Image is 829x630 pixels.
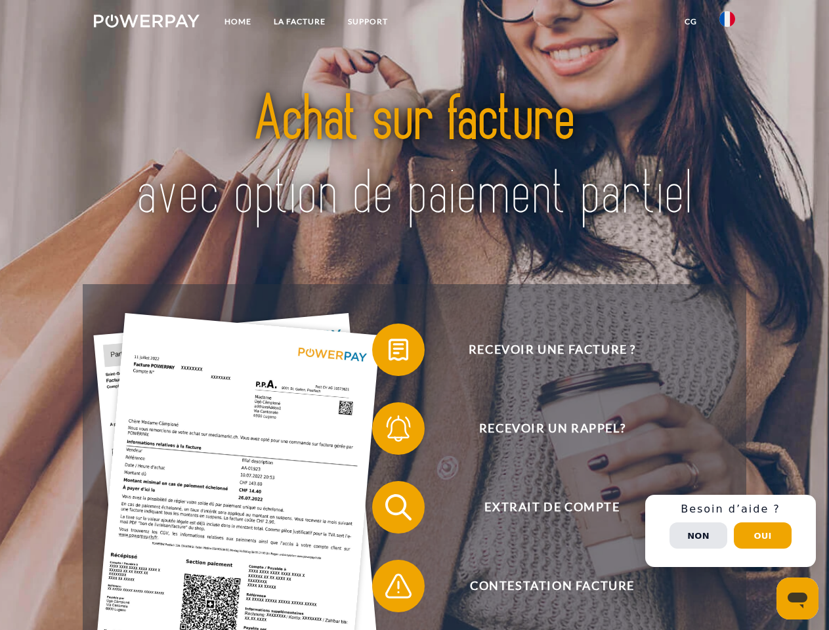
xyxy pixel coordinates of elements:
img: qb_search.svg [382,491,415,524]
button: Contestation Facture [372,560,713,612]
button: Extrait de compte [372,481,713,534]
span: Extrait de compte [391,481,713,534]
a: Home [213,10,263,33]
img: qb_bell.svg [382,412,415,445]
button: Oui [734,522,792,549]
a: Support [337,10,399,33]
a: LA FACTURE [263,10,337,33]
h3: Besoin d’aide ? [653,503,808,516]
img: qb_warning.svg [382,570,415,602]
a: CG [673,10,708,33]
div: Schnellhilfe [645,495,816,567]
span: Contestation Facture [391,560,713,612]
button: Recevoir une facture ? [372,324,713,376]
img: qb_bill.svg [382,333,415,366]
button: Non [670,522,727,549]
span: Recevoir un rappel? [391,402,713,455]
img: title-powerpay_fr.svg [125,63,704,251]
iframe: Bouton de lancement de la fenêtre de messagerie [776,577,818,619]
span: Recevoir une facture ? [391,324,713,376]
img: logo-powerpay-white.svg [94,14,200,28]
img: fr [719,11,735,27]
button: Recevoir un rappel? [372,402,713,455]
